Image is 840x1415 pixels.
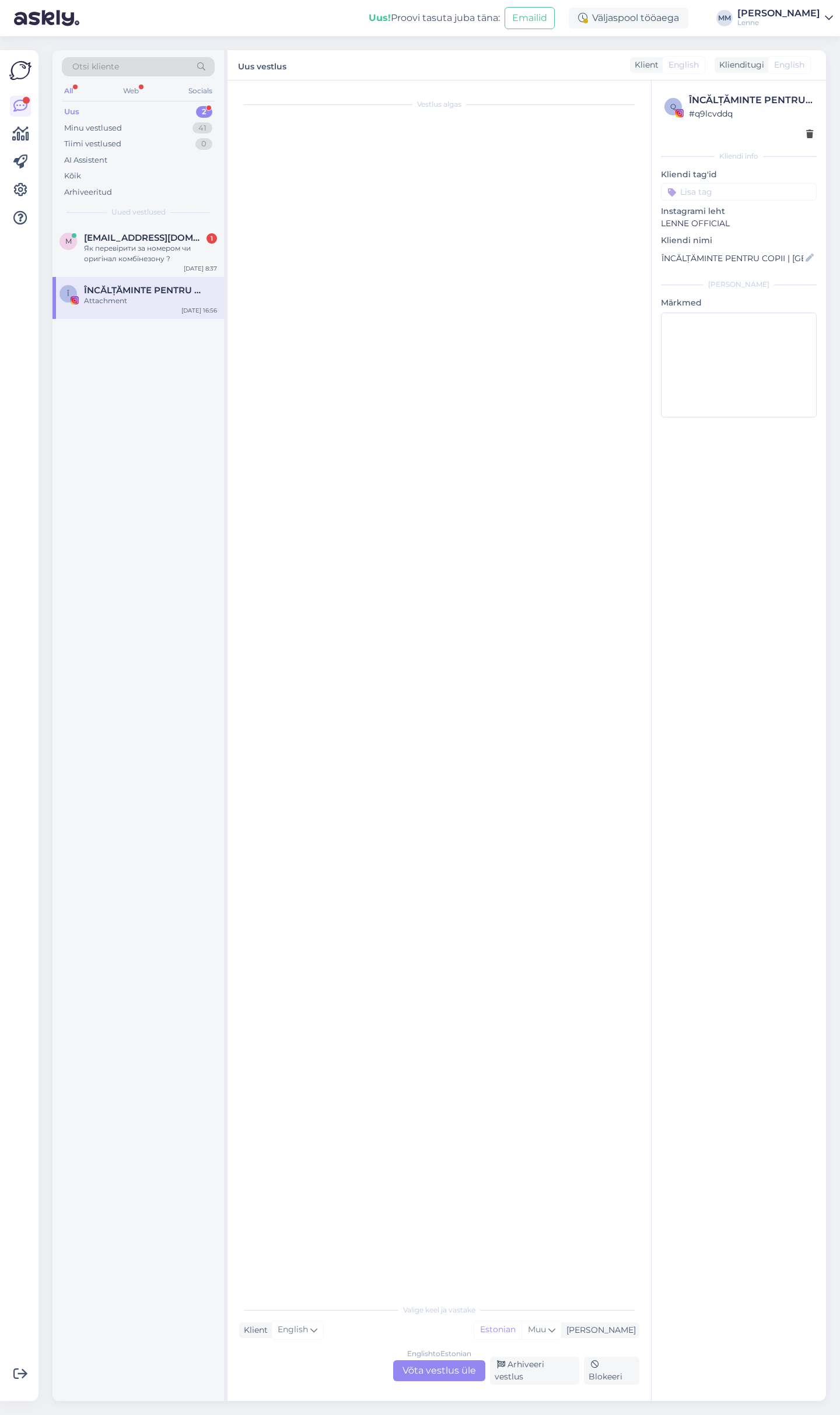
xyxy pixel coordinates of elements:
div: Klient [239,1324,268,1336]
div: Klienditugi [715,59,764,71]
p: Märkmed [661,297,817,309]
span: ÎNCĂLȚĂMINTE PENTRU COPII | MOLDOVA [84,285,205,296]
span: M [65,237,72,245]
div: Tiimi vestlused [64,138,121,150]
img: Askly Logo [9,59,32,82]
div: # q9lcvddq [689,107,813,120]
div: Uus [64,106,79,118]
div: All [62,83,75,99]
span: Otsi kliente [72,61,119,73]
div: Estonian [474,1321,521,1339]
b: Uus! [369,12,391,23]
div: [DATE] 16:56 [181,306,217,315]
div: [PERSON_NAME] [562,1324,636,1336]
span: Magulalyuda@gmail.com [84,233,205,243]
div: Valige keel ja vastake [239,1305,639,1315]
div: Kõik [64,170,81,182]
div: English to Estonian [407,1349,471,1359]
div: Arhiveeritud [64,187,112,198]
div: ÎNCĂLȚĂMINTE PENTRU COPII | [GEOGRAPHIC_DATA] [689,93,813,107]
input: Lisa tag [661,183,817,201]
span: English [668,59,699,71]
div: Blokeeri [584,1357,639,1385]
p: Kliendi nimi [661,234,817,247]
div: Võta vestlus üle [393,1360,485,1381]
div: Як перевірити за номером чи оригінал комбінезону ? [84,243,217,264]
label: Uus vestlus [238,57,286,73]
div: Vestlus algas [239,99,639,110]
div: 41 [192,122,212,134]
button: Emailid [505,7,555,29]
div: 0 [195,138,212,150]
div: [DATE] 8:37 [184,264,217,273]
input: Lisa nimi [661,252,803,265]
span: q [670,102,676,111]
p: Instagrami leht [661,205,817,217]
div: 2 [196,106,212,118]
p: Kliendi tag'id [661,168,817,181]
div: [PERSON_NAME] [661,279,817,290]
div: [PERSON_NAME] [737,9,820,18]
div: Lenne [737,18,820,27]
div: Arhiveeri vestlus [490,1357,579,1385]
div: Socials [186,83,215,99]
span: English [774,59,804,71]
div: Väljaspool tööaega [569,8,688,29]
div: Kliendi info [661,151,817,161]
a: [PERSON_NAME]Lenne [737,9,833,27]
div: Minu vestlused [64,122,122,134]
span: English [278,1323,308,1336]
div: 1 [206,233,217,244]
span: Î [67,289,69,298]
div: Klient [630,59,659,71]
span: Muu [528,1324,546,1335]
span: Uued vestlused [111,207,166,217]
div: MM [716,10,733,26]
div: Proovi tasuta juba täna: [369,11,500,25]
p: LENNE OFFICIAL [661,217,817,230]
div: Web [121,83,141,99]
div: Attachment [84,296,217,306]
div: AI Assistent [64,155,107,166]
